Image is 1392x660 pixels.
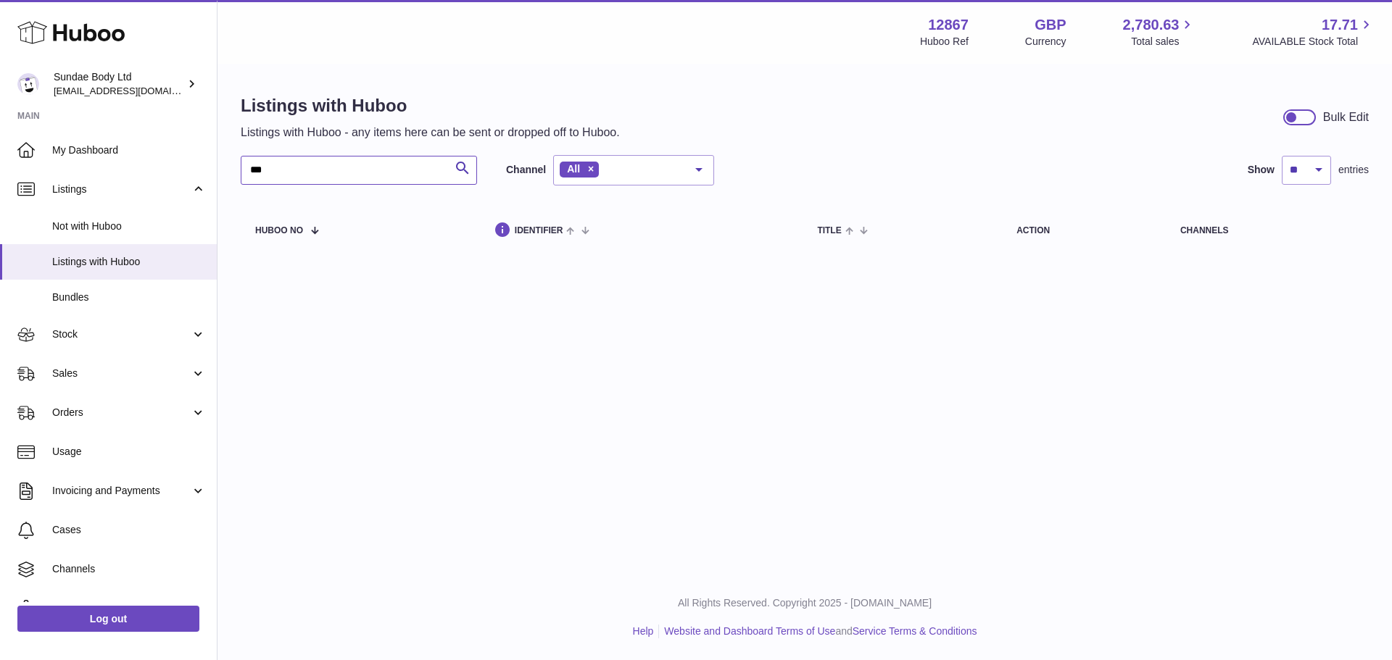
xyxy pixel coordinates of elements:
span: Total sales [1131,35,1196,49]
span: Orders [52,406,191,419]
span: Not with Huboo [52,220,206,233]
span: Cases [52,523,206,537]
p: All Rights Reserved. Copyright 2025 - [DOMAIN_NAME] [229,596,1380,610]
a: Website and Dashboard Terms of Use [664,625,835,637]
a: Help [633,625,654,637]
span: Usage [52,445,206,459]
span: Settings [52,601,206,615]
div: channels [1180,226,1354,235]
span: Bundles [52,291,206,304]
label: Show [1248,163,1275,177]
p: Listings with Huboo - any items here can be sent or dropped off to Huboo. [241,125,620,141]
span: All [567,163,580,175]
span: 2,780.63 [1123,15,1180,35]
a: Log out [17,606,199,632]
label: Channel [506,163,546,177]
span: Huboo no [255,226,303,235]
span: entries [1338,163,1369,177]
h1: Listings with Huboo [241,94,620,117]
span: Listings with Huboo [52,255,206,269]
div: action [1016,226,1151,235]
span: [EMAIL_ADDRESS][DOMAIN_NAME] [54,85,213,96]
span: Stock [52,327,191,341]
a: Service Terms & Conditions [853,625,977,637]
span: identifier [515,226,563,235]
a: 2,780.63 Total sales [1123,15,1196,49]
div: Huboo Ref [920,35,969,49]
span: title [817,226,841,235]
span: My Dashboard [52,143,206,157]
div: Currency [1025,35,1066,49]
span: AVAILABLE Stock Total [1252,35,1375,49]
li: and [659,625,977,638]
span: 17.71 [1322,15,1358,35]
div: Sundae Body Ltd [54,70,184,98]
strong: 12867 [928,15,969,35]
span: Listings [52,183,191,196]
a: 17.71 AVAILABLE Stock Total [1252,15,1375,49]
span: Channels [52,562,206,576]
span: Invoicing and Payments [52,484,191,498]
img: internalAdmin-12867@internal.huboo.com [17,73,39,95]
span: Sales [52,367,191,380]
strong: GBP [1035,15,1066,35]
div: Bulk Edit [1323,109,1369,125]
